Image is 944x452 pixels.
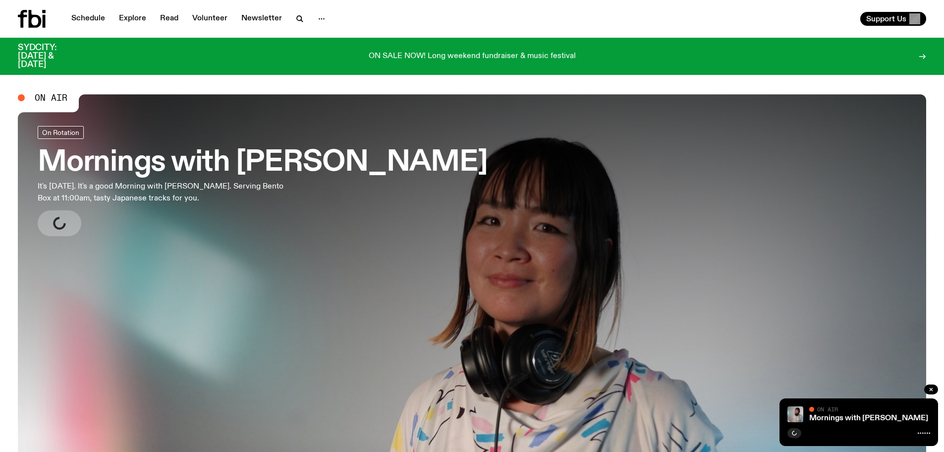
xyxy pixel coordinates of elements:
span: Support Us [866,14,906,23]
p: It's [DATE]. It's a good Morning with [PERSON_NAME]. Serving Bento Box at 11:00am, tasty Japanese... [38,181,291,204]
a: Volunteer [186,12,233,26]
a: Explore [113,12,152,26]
h3: Mornings with [PERSON_NAME] [38,149,488,177]
a: Mornings with [PERSON_NAME] [809,414,928,422]
img: Kana Frazer is smiling at the camera with her head tilted slightly to her left. She wears big bla... [787,406,803,422]
span: On Air [35,93,67,102]
h3: SYDCITY: [DATE] & [DATE] [18,44,81,69]
a: On Rotation [38,126,84,139]
a: Newsletter [235,12,288,26]
span: On Rotation [42,129,79,136]
a: Mornings with [PERSON_NAME]It's [DATE]. It's a good Morning with [PERSON_NAME]. Serving Bento Box... [38,126,488,236]
a: Schedule [65,12,111,26]
button: Support Us [860,12,926,26]
span: On Air [817,406,838,412]
p: ON SALE NOW! Long weekend fundraiser & music festival [369,52,576,61]
a: Read [154,12,184,26]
